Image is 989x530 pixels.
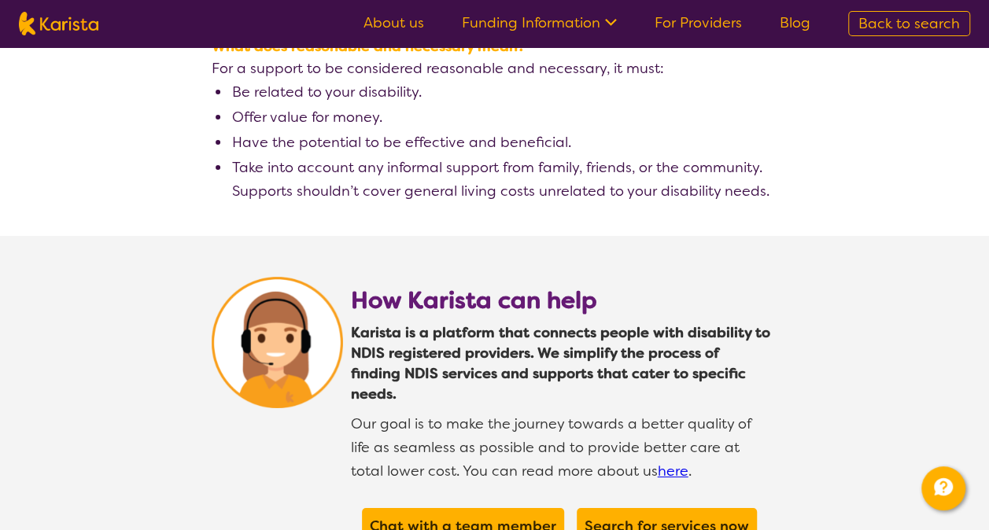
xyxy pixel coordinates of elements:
[858,14,960,33] span: Back to search
[351,322,770,404] span: Karista is a platform that connects people with disability to NDIS registered providers. We simpl...
[212,277,343,408] img: Karista is a platform that connects people with disability to NDIS registered providers
[848,11,970,36] a: Back to search
[231,105,778,129] li: Offer value for money.
[921,466,965,510] button: Channel Menu
[351,285,597,316] b: How Karista can help
[212,57,778,80] p: For a support to be considered reasonable and necessary, it must:
[231,80,778,104] li: Be related to your disability.
[231,156,778,203] li: Take into account any informal support from family, friends, or the community. Supports shouldn’t...
[19,12,98,35] img: Karista logo
[351,404,770,483] p: Our goal is to make the journey towards a better quality of life as seamless as possible and to p...
[462,13,617,32] a: Funding Information
[231,131,778,154] li: Have the potential to be effective and beneficial.
[658,462,688,480] a: here
[655,13,742,32] a: For Providers
[780,13,810,32] a: Blog
[363,13,424,32] a: About us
